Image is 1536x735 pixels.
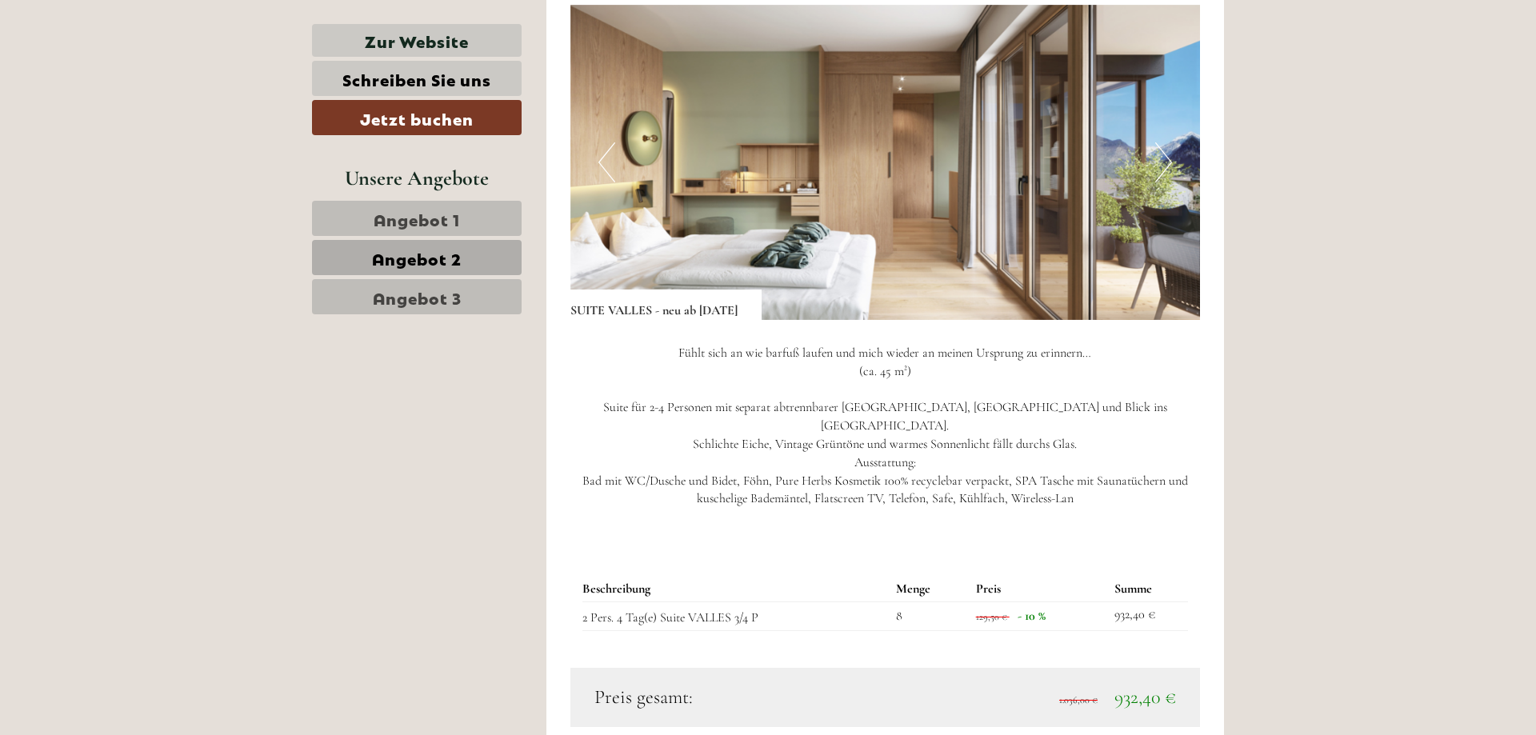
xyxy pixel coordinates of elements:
[890,577,970,601] th: Menge
[1114,685,1176,709] span: 932,40 €
[1059,694,1098,705] span: 1.036,00 €
[582,602,890,631] td: 2 Pers. 4 Tag(e) Suite VALLES 3/4 P
[312,100,522,135] a: Jetzt buchen
[570,344,1201,509] p: Fühlt sich an wie barfuß laufen und mich wieder an meinen Ursprung zu erinnern… (ca. 45 m²) Suite...
[12,43,235,92] div: Guten Tag, wie können wir Ihnen helfen?
[570,290,762,320] div: SUITE VALLES - neu ab [DATE]
[970,577,1109,601] th: Preis
[1108,577,1188,601] th: Summe
[1155,142,1172,182] button: Next
[598,142,615,182] button: Previous
[373,286,462,308] span: Angebot 3
[312,163,522,193] div: Unsere Angebote
[582,577,890,601] th: Beschreibung
[1108,602,1188,631] td: 932,40 €
[24,46,227,59] div: [GEOGRAPHIC_DATA]
[518,414,630,449] button: Senden
[582,684,886,711] div: Preis gesamt:
[374,207,460,230] span: Angebot 1
[890,602,970,631] td: 8
[24,78,227,89] small: 14:20
[312,24,522,57] a: Zur Website
[570,5,1201,320] img: image
[372,246,462,269] span: Angebot 2
[976,611,1007,622] span: 129,50 €
[1018,608,1046,624] span: - 10 %
[278,12,352,39] div: Montag
[312,61,522,96] a: Schreiben Sie uns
